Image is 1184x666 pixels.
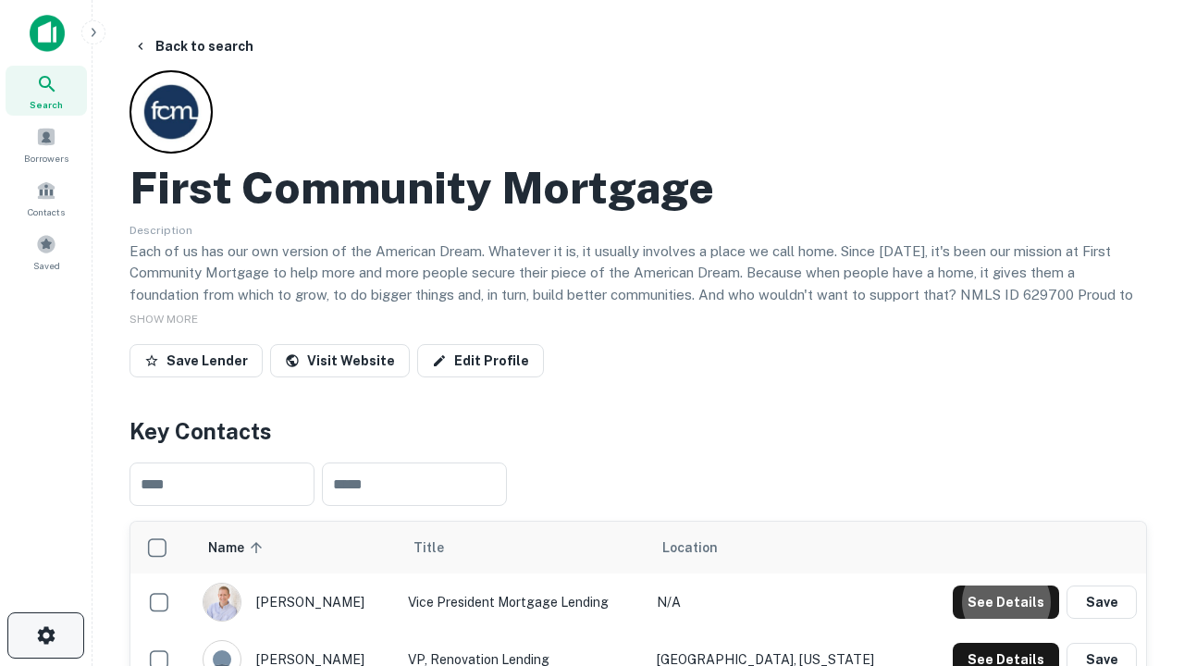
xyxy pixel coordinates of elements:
[129,344,263,377] button: Save Lender
[6,227,87,277] a: Saved
[662,536,718,559] span: Location
[1091,459,1184,548] iframe: Chat Widget
[129,161,714,215] h2: First Community Mortgage
[647,573,916,631] td: N/A
[270,344,410,377] a: Visit Website
[203,583,389,622] div: [PERSON_NAME]
[33,258,60,273] span: Saved
[203,584,240,621] img: 1520878720083
[647,522,916,573] th: Location
[1067,586,1137,619] button: Save
[413,536,468,559] span: Title
[6,66,87,116] a: Search
[953,586,1059,619] button: See Details
[208,536,268,559] span: Name
[399,522,647,573] th: Title
[28,204,65,219] span: Contacts
[193,522,399,573] th: Name
[6,173,87,223] a: Contacts
[417,344,544,377] a: Edit Profile
[30,15,65,52] img: capitalize-icon.png
[126,30,261,63] button: Back to search
[24,151,68,166] span: Borrowers
[399,573,647,631] td: Vice President Mortgage Lending
[129,313,198,326] span: SHOW MORE
[129,224,192,237] span: Description
[6,119,87,169] a: Borrowers
[129,240,1147,327] p: Each of us has our own version of the American Dream. Whatever it is, it usually involves a place...
[30,97,63,112] span: Search
[129,414,1147,448] h4: Key Contacts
